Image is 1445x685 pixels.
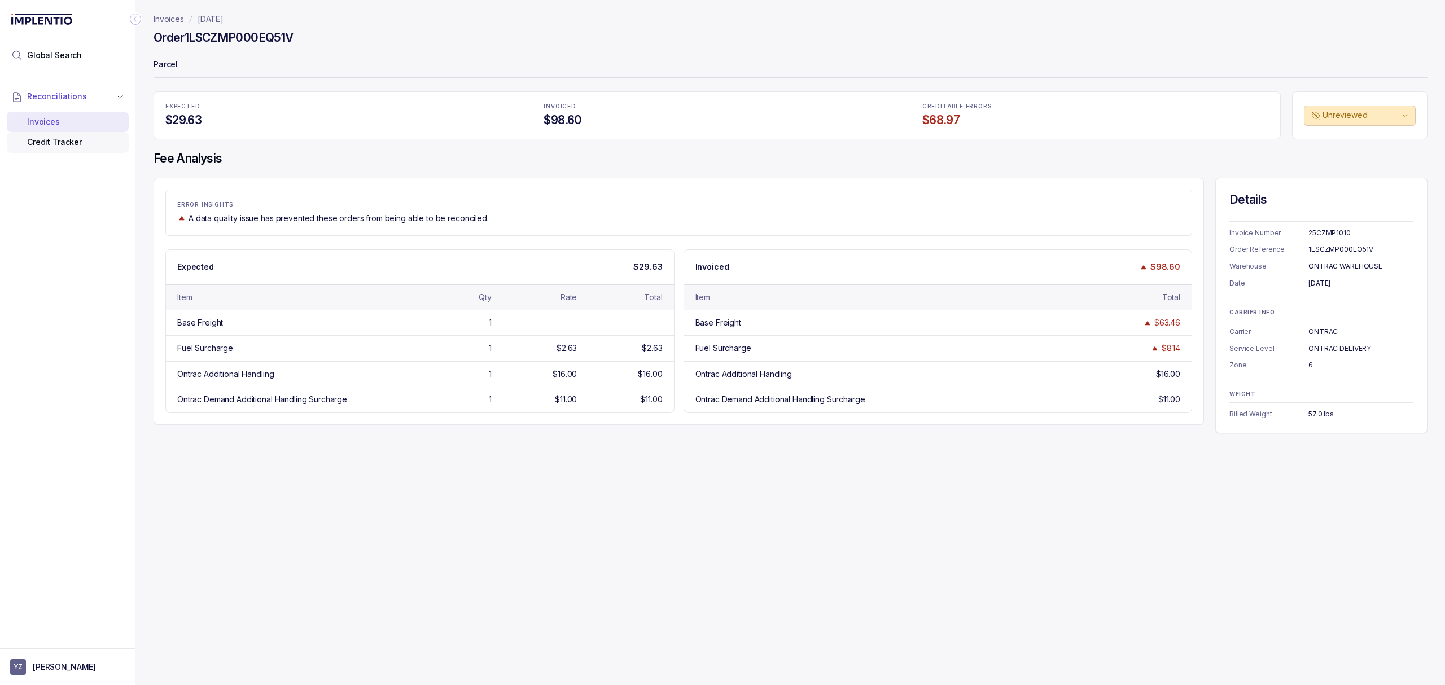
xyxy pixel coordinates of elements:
[7,84,129,109] button: Reconciliations
[544,103,890,110] p: INVOICED
[27,50,82,61] span: Global Search
[644,292,662,303] div: Total
[1308,343,1413,354] div: ONTRAC DELIVERY
[177,368,274,380] div: Ontrac Additional Handling
[489,317,492,328] div: 1
[154,14,184,25] a: Invoices
[177,214,186,222] img: trend image
[198,14,224,25] a: [DATE]
[1229,409,1308,420] p: Billed Weight
[1308,261,1413,272] div: ONTRAC WAREHOUSE
[1308,326,1413,337] div: ONTRAC
[1162,342,1180,354] div: $8.14
[1304,106,1416,126] button: Unreviewed
[489,368,492,380] div: 1
[1143,319,1152,327] img: trend image
[695,368,792,380] div: Ontrac Additional Handling
[1139,263,1148,271] img: trend image
[154,30,293,46] h4: Order 1LSCZMP000EQ51V
[154,151,1428,166] h4: Fee Analysis
[1229,261,1308,272] p: Warehouse
[479,292,492,303] div: Qty
[177,394,347,405] div: Ontrac Demand Additional Handling Surcharge
[633,261,662,273] p: $29.63
[7,109,129,155] div: Reconciliations
[1308,409,1413,420] div: 57.0 lbs
[1154,317,1180,328] div: $63.46
[10,659,125,675] button: User initials[PERSON_NAME]
[1229,278,1308,289] p: Date
[695,394,865,405] div: Ontrac Demand Additional Handling Surcharge
[154,14,224,25] nav: breadcrumb
[695,261,729,273] p: Invoiced
[189,213,489,224] p: A data quality issue has prevented these orders from being able to be reconciled.
[16,132,120,152] div: Credit Tracker
[695,342,751,354] div: Fuel Surcharge
[1308,359,1413,371] div: 6
[922,112,1269,128] h4: $68.97
[177,261,214,273] p: Expected
[177,342,233,354] div: Fuel Surcharge
[27,91,87,102] span: Reconciliations
[640,394,662,405] div: $11.00
[557,342,577,354] div: $2.63
[1308,278,1413,289] div: [DATE]
[1229,326,1308,337] p: Carrier
[695,292,710,303] div: Item
[555,394,577,405] div: $11.00
[1150,261,1180,273] p: $98.60
[10,659,26,675] span: User initials
[561,292,577,303] div: Rate
[638,368,662,380] div: $16.00
[33,661,96,673] p: [PERSON_NAME]
[129,12,142,26] div: Collapse Icon
[553,368,577,380] div: $16.00
[154,54,1428,77] p: Parcel
[642,342,662,354] div: $2.63
[177,201,1180,208] p: ERROR INSIGHTS
[1308,227,1413,239] div: 25CZMP1010
[177,317,223,328] div: Base Freight
[922,103,1269,110] p: CREDITABLE ERRORS
[1229,343,1308,354] p: Service Level
[1308,244,1413,255] div: 1LSCZMP000EQ51V
[165,112,512,128] h4: $29.63
[1323,109,1399,121] p: Unreviewed
[1158,394,1180,405] div: $11.00
[1229,359,1308,371] p: Zone
[489,342,492,354] div: 1
[1150,344,1159,353] img: trend image
[1229,391,1413,398] p: WEIGHT
[16,112,120,132] div: Invoices
[1162,292,1180,303] div: Total
[165,103,512,110] p: EXPECTED
[1229,192,1413,208] h4: Details
[695,317,741,328] div: Base Freight
[1156,368,1180,380] div: $16.00
[1229,227,1308,239] p: Invoice Number
[544,112,890,128] h4: $98.60
[1229,309,1413,316] p: CARRIER INFO
[489,394,492,405] div: 1
[177,292,192,303] div: Item
[1229,244,1308,255] p: Order Reference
